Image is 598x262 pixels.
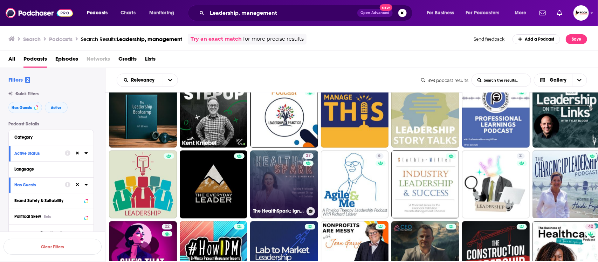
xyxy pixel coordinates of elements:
button: Send feedback [472,36,507,42]
a: 27The HealthSpark: Igniting Healthcare Management Change with [PERSON_NAME] [250,151,318,219]
span: For Podcasters [466,8,500,18]
span: Quick Filters [15,91,39,96]
button: Clear Filters [4,239,102,255]
button: open menu [144,7,183,19]
a: Show notifications dropdown [537,7,549,19]
button: Category [14,133,88,142]
span: For Business [427,8,454,18]
span: 2 [520,153,522,160]
a: 7 [462,80,530,148]
h2: Filters [8,76,30,83]
a: Show notifications dropdown [554,7,565,19]
button: Show More [9,225,94,240]
a: 2 [462,151,530,219]
button: open menu [82,7,117,19]
div: Beta [44,214,51,219]
button: Political SkewBeta [14,212,88,221]
button: open menu [163,74,178,87]
div: Search Results: [81,36,182,42]
span: New [380,4,392,11]
div: Brand Safety & Suitability [14,198,82,203]
span: Charts [121,8,136,18]
span: Open Advanced [360,11,390,15]
button: Save [566,34,587,44]
h2: Choose List sort [117,74,178,87]
img: User Profile [573,5,589,21]
span: 2 [25,77,30,83]
h3: The HealthSpark: Igniting Healthcare Management Change with [PERSON_NAME] [253,208,304,214]
div: Language [14,167,83,172]
span: Political Skew [14,214,41,219]
span: More [515,8,527,18]
span: Relevancy [131,78,157,83]
div: 399 podcast results [421,78,469,83]
button: Choose View [534,74,587,87]
a: 6 [376,153,384,159]
a: Podcasts [23,53,47,68]
a: Try an exact match [191,35,242,43]
span: Leadership, management [117,36,182,42]
span: Podcasts [87,8,108,18]
a: 2 [250,80,318,148]
a: 22 [162,224,172,230]
div: Has Guests [14,182,60,187]
button: open menu [461,7,510,19]
a: 27 [303,153,314,159]
div: Search podcasts, credits, & more... [194,5,419,21]
button: open menu [510,7,535,19]
button: Language [14,165,88,173]
span: 27 [306,153,311,160]
span: 42 [588,223,593,230]
span: for more precise results [243,35,304,43]
button: Has Guests [14,180,65,189]
button: open menu [117,78,163,83]
span: Has Guests [12,106,32,110]
img: Podchaser - Follow, Share and Rate Podcasts [6,6,73,20]
a: Lists [145,53,156,68]
p: Podcast Details [8,122,94,126]
a: Search Results:Leadership, management [81,36,182,42]
a: Credits [118,53,137,68]
a: 2 [517,153,525,159]
span: Networks [87,53,110,68]
button: open menu [422,7,463,19]
button: Brand Safety & Suitability [14,196,88,205]
span: Monitoring [149,8,174,18]
span: 22 [165,223,170,230]
div: Active Status [14,151,60,156]
input: Search podcasts, credits, & more... [207,7,357,19]
h3: Podcasts [49,36,73,42]
button: Open AdvancedNew [357,9,393,17]
button: Show profile menu [573,5,589,21]
span: Gallery [550,78,566,83]
a: Add a Podcast [513,34,561,44]
button: Active Status [14,149,65,158]
h3: Search [23,36,41,42]
a: Episodes [55,53,78,68]
a: 42 [585,224,596,230]
button: Active [45,102,68,113]
span: Active [51,106,62,110]
button: Has Guests [8,102,42,113]
span: Logged in as BookLaunchers [573,5,589,21]
a: 6 [321,151,389,219]
a: Charts [116,7,140,19]
span: Show More [40,230,59,234]
div: Category [14,135,83,140]
span: 6 [378,153,381,160]
a: All [8,53,15,68]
